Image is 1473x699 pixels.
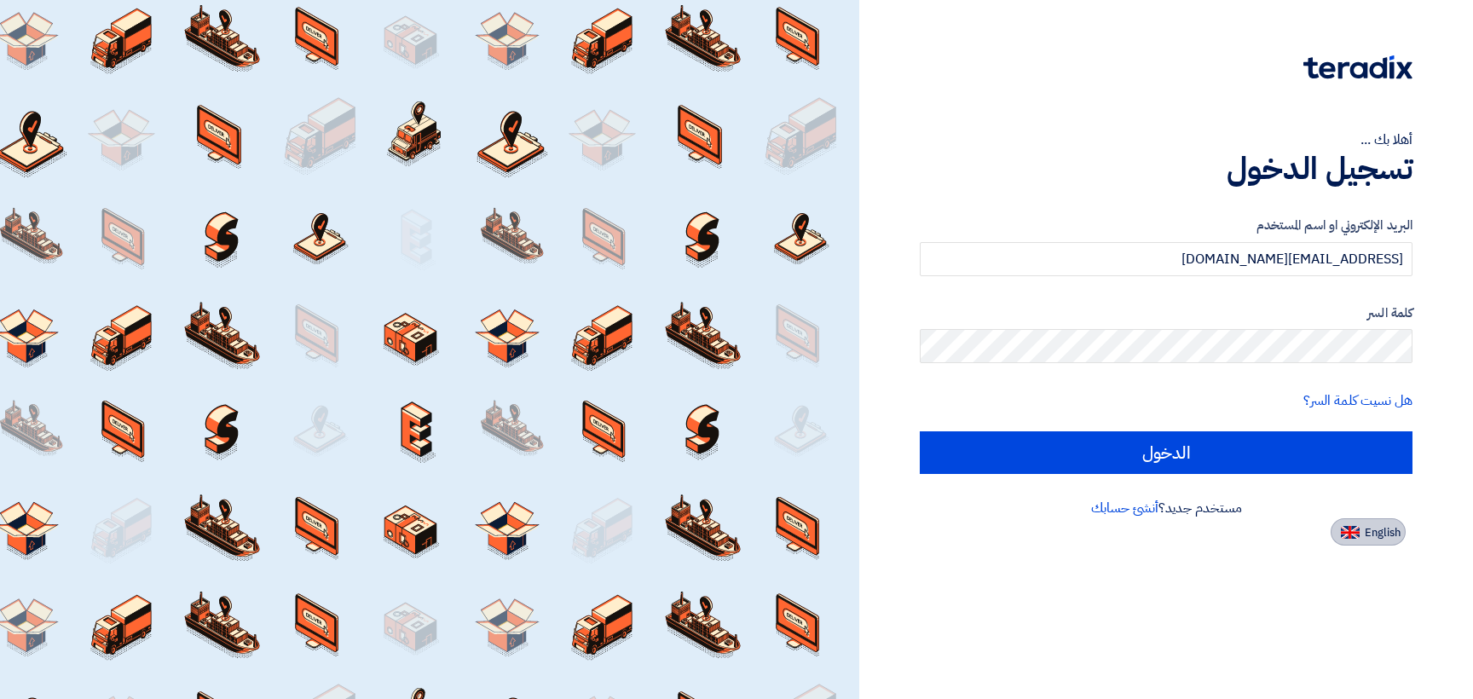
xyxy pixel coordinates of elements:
span: English [1365,527,1401,539]
label: كلمة السر [920,303,1412,323]
img: Teradix logo [1303,55,1412,79]
div: أهلا بك ... [920,130,1412,150]
div: مستخدم جديد؟ [920,498,1412,518]
input: أدخل بريد العمل الإلكتروني او اسم المستخدم الخاص بك ... [920,242,1412,276]
a: هل نسيت كلمة السر؟ [1303,390,1412,411]
label: البريد الإلكتروني او اسم المستخدم [920,216,1412,235]
a: أنشئ حسابك [1091,498,1158,518]
img: en-US.png [1341,526,1360,539]
input: الدخول [920,431,1412,474]
h1: تسجيل الدخول [920,150,1412,188]
button: English [1331,518,1406,546]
